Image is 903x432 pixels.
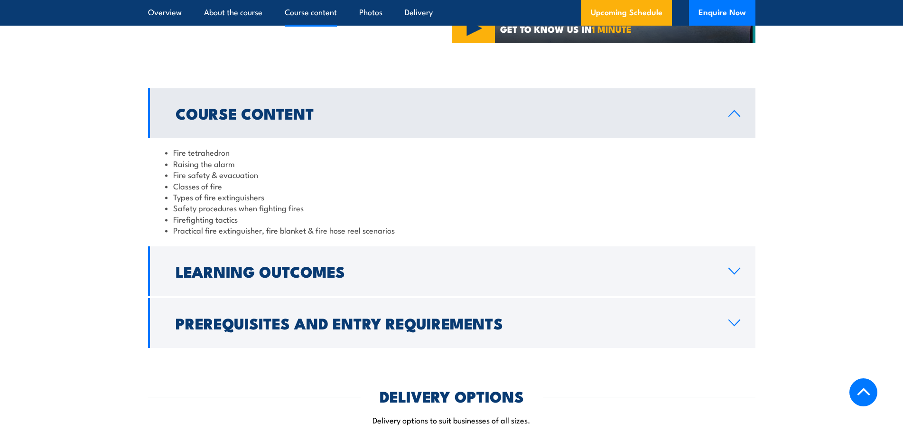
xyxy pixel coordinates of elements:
a: Course Content [148,88,755,138]
strong: 1 MINUTE [592,22,632,36]
li: Types of fire extinguishers [165,191,738,202]
li: Practical fire extinguisher, fire blanket & fire hose reel scenarios [165,225,738,235]
h2: Prerequisites and Entry Requirements [176,316,713,329]
h2: DELIVERY OPTIONS [380,389,524,403]
li: Firefighting tactics [165,214,738,225]
li: Raising the alarm [165,158,738,169]
li: Classes of fire [165,180,738,191]
a: Learning Outcomes [148,246,755,296]
li: Safety procedures when fighting fires [165,202,738,213]
p: Delivery options to suit businesses of all sizes. [148,414,755,425]
span: GET TO KNOW US IN [500,25,632,33]
a: Prerequisites and Entry Requirements [148,298,755,348]
h2: Learning Outcomes [176,264,713,278]
li: Fire tetrahedron [165,147,738,158]
li: Fire safety & evacuation [165,169,738,180]
h2: Course Content [176,106,713,120]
